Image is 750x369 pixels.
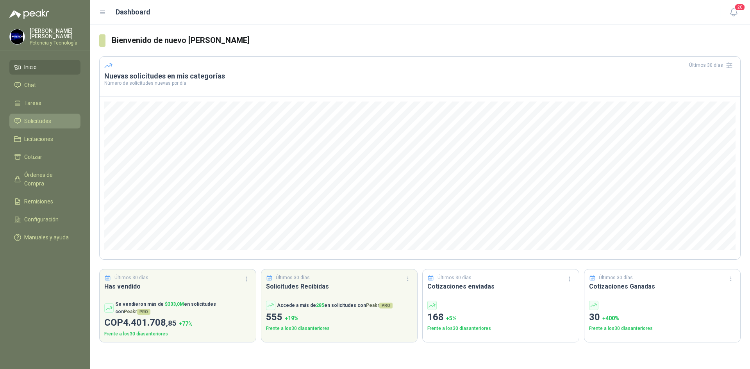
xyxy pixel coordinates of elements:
p: Frente a los 30 días anteriores [589,325,736,332]
p: 168 [427,310,574,325]
span: Peakr [366,303,393,308]
h3: Has vendido [104,282,251,291]
a: Solicitudes [9,114,80,128]
p: Últimos 30 días [114,274,148,282]
p: 555 [266,310,413,325]
span: PRO [379,303,393,308]
span: Manuales y ayuda [24,233,69,242]
span: PRO [137,309,150,315]
span: Tareas [24,99,41,107]
a: Licitaciones [9,132,80,146]
p: Frente a los 30 días anteriores [104,330,251,338]
p: Últimos 30 días [437,274,471,282]
span: Chat [24,81,36,89]
a: Manuales y ayuda [9,230,80,245]
p: COP [104,316,251,330]
p: Número de solicitudes nuevas por día [104,81,736,86]
h3: Nuevas solicitudes en mis categorías [104,71,736,81]
h3: Cotizaciones enviadas [427,282,574,291]
a: Inicio [9,60,80,75]
span: 4.401.708 [123,317,177,328]
p: Frente a los 30 días anteriores [427,325,574,332]
p: Accede a más de en solicitudes con [277,302,393,309]
span: ,85 [166,319,177,328]
span: Configuración [24,215,59,224]
span: + 400 % [602,315,619,321]
h3: Cotizaciones Ganadas [589,282,736,291]
p: Últimos 30 días [276,274,310,282]
p: [PERSON_NAME] [PERSON_NAME] [30,28,80,39]
p: Últimos 30 días [599,274,633,282]
span: Cotizar [24,153,42,161]
span: $ 333,0M [165,301,184,307]
a: Tareas [9,96,80,111]
p: 30 [589,310,736,325]
span: 285 [316,303,324,308]
span: + 77 % [179,321,193,327]
span: Peakr [124,309,150,314]
span: Remisiones [24,197,53,206]
span: Licitaciones [24,135,53,143]
a: Órdenes de Compra [9,168,80,191]
div: Últimos 30 días [689,59,736,71]
h3: Solicitudes Recibidas [266,282,413,291]
a: Remisiones [9,194,80,209]
span: 20 [734,4,745,11]
a: Configuración [9,212,80,227]
a: Chat [9,78,80,93]
a: Cotizar [9,150,80,164]
h3: Bienvenido de nuevo [PERSON_NAME] [112,34,741,46]
h1: Dashboard [116,7,150,18]
span: Solicitudes [24,117,51,125]
button: 20 [727,5,741,20]
span: + 19 % [285,315,298,321]
img: Company Logo [10,29,25,44]
p: Frente a los 30 días anteriores [266,325,413,332]
span: + 5 % [446,315,457,321]
span: Órdenes de Compra [24,171,73,188]
p: Se vendieron más de en solicitudes con [115,301,251,316]
span: Inicio [24,63,37,71]
p: Potencia y Tecnología [30,41,80,45]
img: Logo peakr [9,9,49,19]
